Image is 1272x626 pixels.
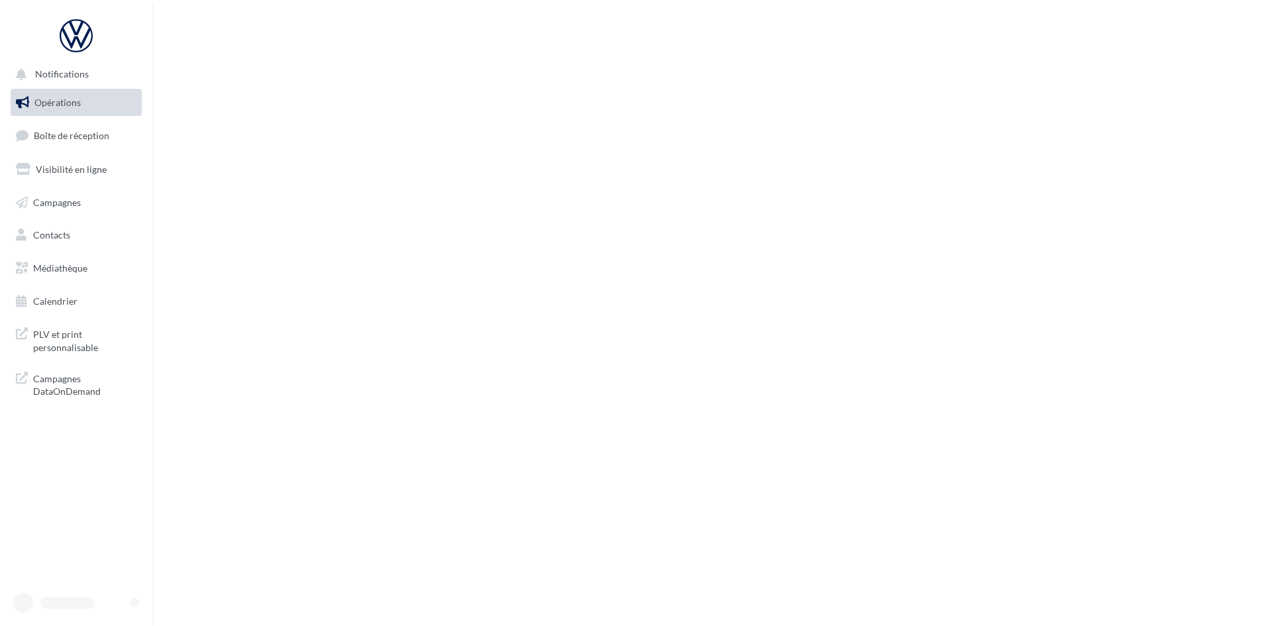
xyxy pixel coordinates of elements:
span: Notifications [35,69,89,80]
span: Campagnes DataOnDemand [33,370,136,398]
a: Campagnes DataOnDemand [8,364,144,403]
a: Contacts [8,221,144,249]
a: Médiathèque [8,254,144,282]
a: Calendrier [8,287,144,315]
a: PLV et print personnalisable [8,320,144,359]
span: Visibilité en ligne [36,164,107,175]
span: Opérations [34,97,81,108]
a: Visibilité en ligne [8,156,144,183]
span: Contacts [33,229,70,240]
span: Médiathèque [33,262,87,274]
span: PLV et print personnalisable [33,325,136,354]
a: Boîte de réception [8,121,144,150]
span: Calendrier [33,295,78,307]
a: Campagnes [8,189,144,217]
span: Campagnes [33,196,81,207]
span: Boîte de réception [34,130,109,141]
a: Opérations [8,89,144,117]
